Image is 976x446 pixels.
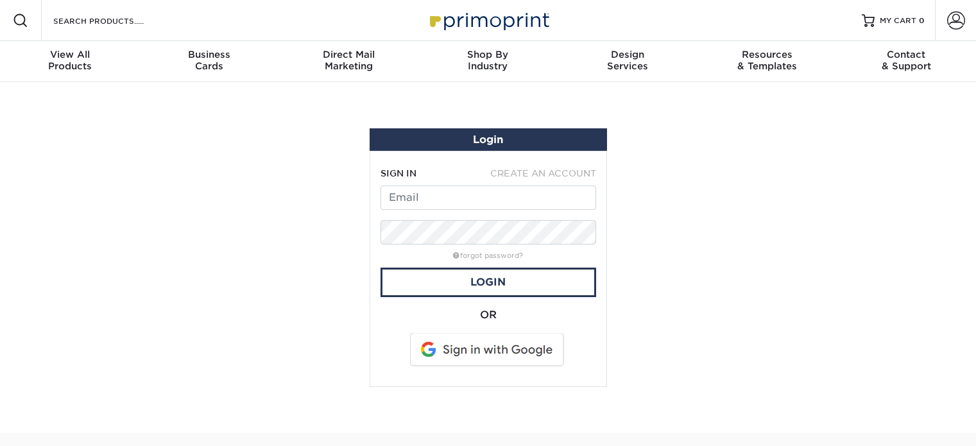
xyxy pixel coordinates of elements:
[558,49,697,72] div: Services
[279,49,418,72] div: Marketing
[381,185,596,210] input: Email
[381,268,596,297] a: Login
[139,49,278,72] div: Cards
[880,15,916,26] span: MY CART
[279,49,418,60] span: Direct Mail
[919,16,925,25] span: 0
[139,49,278,60] span: Business
[490,168,596,178] span: CREATE AN ACCOUNT
[279,41,418,82] a: Direct MailMarketing
[418,41,558,82] a: Shop ByIndustry
[558,41,697,82] a: DesignServices
[697,49,836,72] div: & Templates
[418,49,558,72] div: Industry
[837,49,976,60] span: Contact
[381,168,416,178] span: SIGN IN
[418,49,558,60] span: Shop By
[837,41,976,82] a: Contact& Support
[837,49,976,72] div: & Support
[139,41,278,82] a: BusinessCards
[424,6,552,34] img: Primoprint
[453,252,523,260] a: forgot password?
[375,133,602,146] h1: Login
[697,41,836,82] a: Resources& Templates
[381,307,596,323] div: OR
[52,13,177,28] input: SEARCH PRODUCTS.....
[558,49,697,60] span: Design
[697,49,836,60] span: Resources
